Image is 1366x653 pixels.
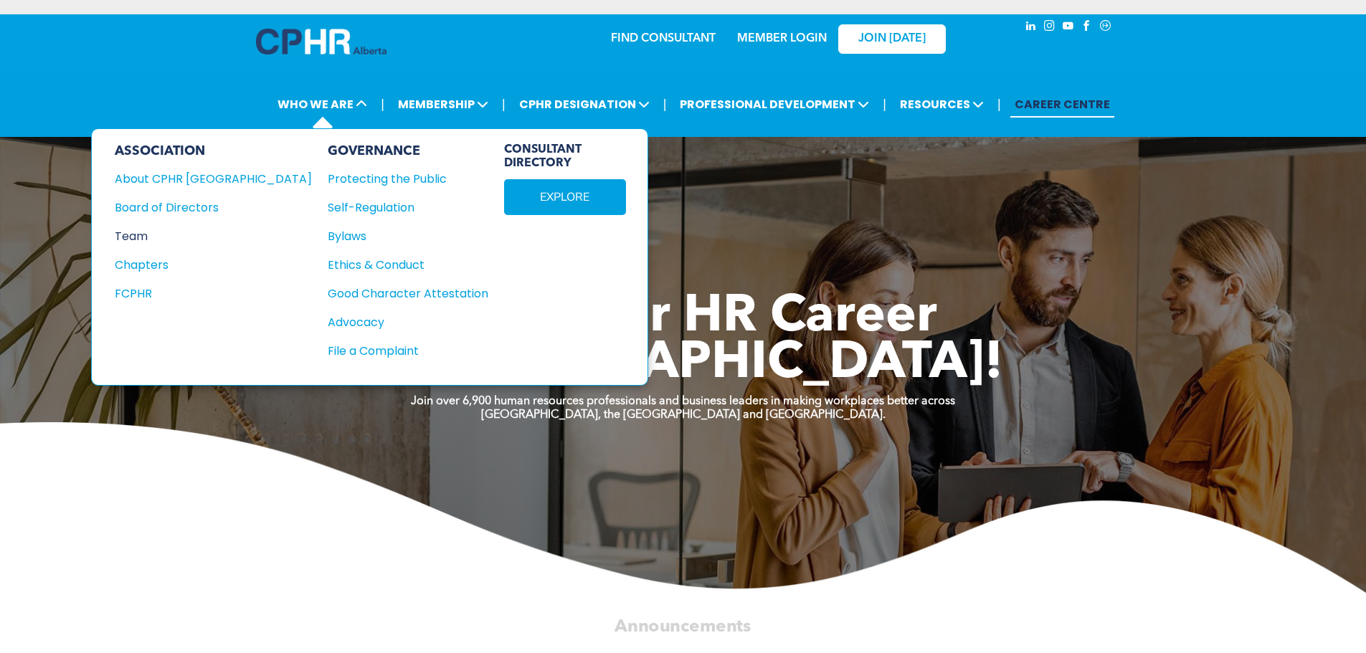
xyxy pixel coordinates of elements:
li: | [883,90,886,119]
a: youtube [1061,18,1076,37]
span: Take Your HR Career [429,292,937,343]
a: Good Character Attestation [328,285,488,302]
div: FCPHR [115,285,293,302]
div: Self-Regulation [328,199,473,216]
strong: Join over 6,900 human resources professionals and business leaders in making workplaces better ac... [411,396,955,407]
div: GOVERNANCE [328,143,488,159]
a: MEMBER LOGIN [737,33,827,44]
a: Self-Regulation [328,199,488,216]
span: CPHR DESIGNATION [515,91,654,118]
span: To [GEOGRAPHIC_DATA]! [364,338,1003,390]
img: A blue and white logo for cp alberta [256,29,386,54]
div: Ethics & Conduct [328,256,473,274]
a: FCPHR [115,285,312,302]
a: Board of Directors [115,199,312,216]
span: MEMBERSHIP [394,91,493,118]
div: Team [115,227,293,245]
div: Chapters [115,256,293,274]
span: JOIN [DATE] [858,32,926,46]
a: Chapters [115,256,312,274]
div: About CPHR [GEOGRAPHIC_DATA] [115,170,293,188]
a: JOIN [DATE] [838,24,946,54]
div: Advocacy [328,313,473,331]
a: FIND CONSULTANT [611,33,716,44]
div: File a Complaint [328,342,473,360]
a: linkedin [1023,18,1039,37]
span: PROFESSIONAL DEVELOPMENT [675,91,873,118]
span: Announcements [615,618,751,635]
a: Team [115,227,312,245]
li: | [997,90,1001,119]
a: File a Complaint [328,342,488,360]
div: Protecting the Public [328,170,473,188]
a: EXPLORE [504,179,626,215]
strong: [GEOGRAPHIC_DATA], the [GEOGRAPHIC_DATA] and [GEOGRAPHIC_DATA]. [481,409,886,421]
a: instagram [1042,18,1058,37]
a: Protecting the Public [328,170,488,188]
span: CONSULTANT DIRECTORY [504,143,626,171]
a: Social network [1098,18,1114,37]
li: | [663,90,667,119]
a: Advocacy [328,313,488,331]
li: | [381,90,384,119]
span: RESOURCES [896,91,988,118]
div: Bylaws [328,227,473,245]
a: About CPHR [GEOGRAPHIC_DATA] [115,170,312,188]
span: WHO WE ARE [273,91,371,118]
div: ASSOCIATION [115,143,312,159]
div: Board of Directors [115,199,293,216]
a: CAREER CENTRE [1010,91,1114,118]
li: | [502,90,506,119]
a: Bylaws [328,227,488,245]
a: Ethics & Conduct [328,256,488,274]
a: facebook [1079,18,1095,37]
div: Good Character Attestation [328,285,473,302]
